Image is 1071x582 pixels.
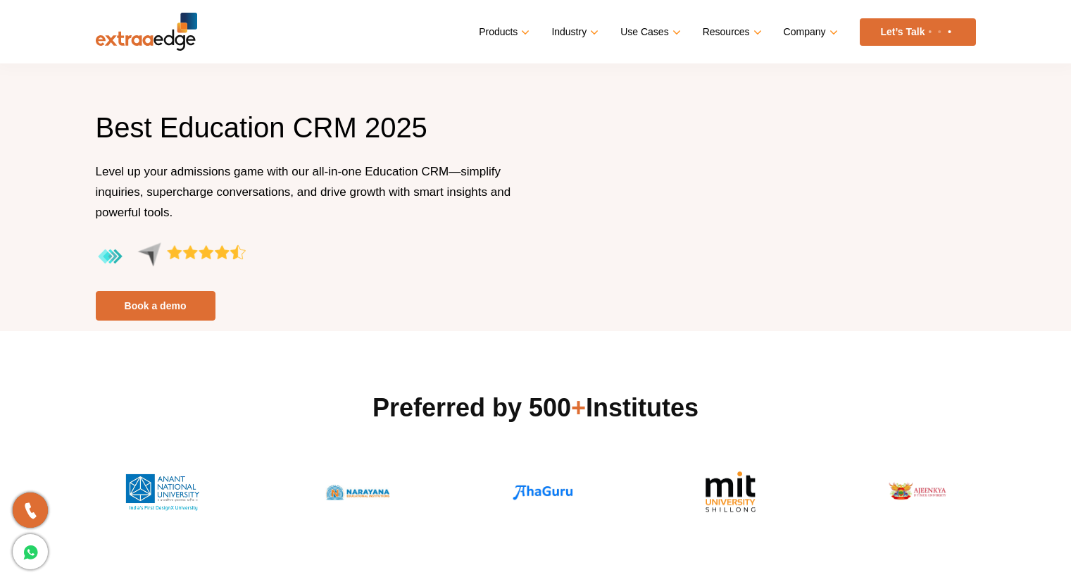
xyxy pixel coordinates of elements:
[96,291,215,321] a: Book a demo
[571,393,586,422] span: +
[96,391,976,425] h2: Preferred by 500 Institutes
[620,22,677,42] a: Use Cases
[96,165,511,219] span: Level up your admissions game with our all-in-one Education CRM—simplify inquiries, supercharge c...
[96,109,525,161] h1: Best Education CRM 2025
[860,18,976,46] a: Let’s Talk
[703,22,759,42] a: Resources
[479,22,527,42] a: Products
[96,242,246,271] img: aggregate-rating-by-users
[551,22,596,42] a: Industry
[784,22,835,42] a: Company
